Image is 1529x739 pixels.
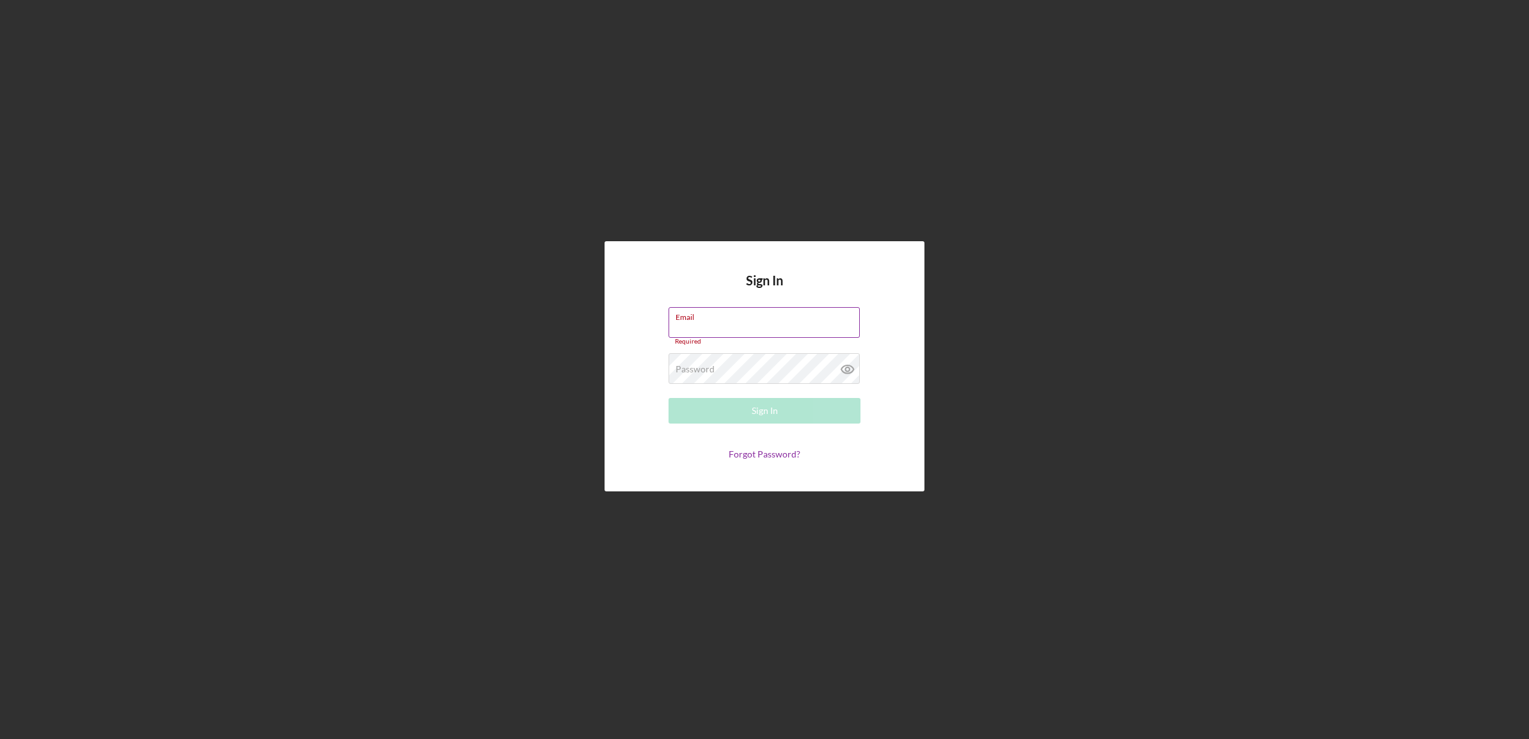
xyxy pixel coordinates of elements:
h4: Sign In [746,273,783,307]
div: Sign In [752,398,778,424]
label: Email [676,308,860,322]
label: Password [676,364,715,374]
a: Forgot Password? [729,449,800,459]
button: Sign In [669,398,860,424]
div: Required [669,338,860,346]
